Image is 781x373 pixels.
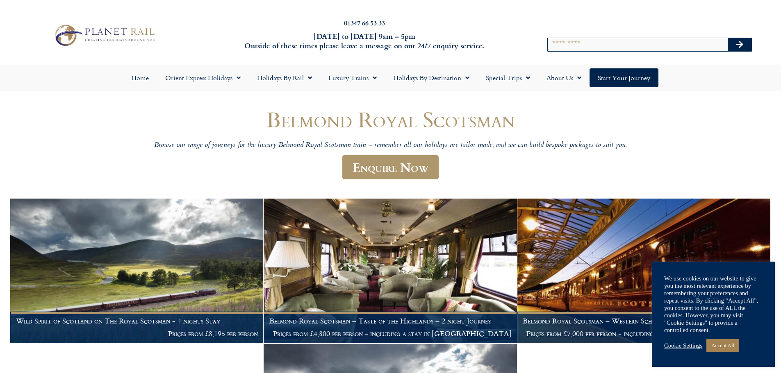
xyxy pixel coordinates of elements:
[523,317,765,325] h1: Belmond Royal Scotsman – Western Scenic Wonders – 3 night Journey
[269,330,511,338] p: Prices from £4,800 per person - including a stay in [GEOGRAPHIC_DATA]
[385,68,478,87] a: Holidays by Destination
[664,342,702,349] a: Cookie Settings
[16,317,258,325] h1: Wild Spirit of Scotland on The Royal Scotsman - 4 nights Stay
[264,199,517,344] a: Belmond Royal Scotsman – Taste of the Highlands – 2 night Journey Prices from £4,800 per person -...
[145,107,637,131] h1: Belmond Royal Scotsman
[664,275,763,334] div: We use cookies on our website to give you the most relevant experience by remembering your prefer...
[590,68,658,87] a: Start your Journey
[145,141,637,150] p: Browse our range of journeys for the luxury Belmond Royal Scotsman train – remember all our holid...
[123,68,157,87] a: Home
[344,18,385,27] a: 01347 66 53 33
[538,68,590,87] a: About Us
[249,68,320,87] a: Holidays by Rail
[210,32,519,51] h6: [DATE] to [DATE] 9am – 5pm Outside of these times please leave a message on our 24/7 enquiry serv...
[50,22,158,48] img: Planet Rail Train Holidays Logo
[706,339,739,352] a: Accept All
[320,68,385,87] a: Luxury Trains
[269,317,511,325] h1: Belmond Royal Scotsman – Taste of the Highlands – 2 night Journey
[478,68,538,87] a: Special Trips
[342,155,439,179] a: Enquire Now
[517,199,770,343] img: The Royal Scotsman Planet Rail Holidays
[16,330,258,338] p: Prices from £8,195 per person
[10,199,264,344] a: Wild Spirit of Scotland on The Royal Scotsman - 4 nights Stay Prices from £8,195 per person
[157,68,249,87] a: Orient Express Holidays
[4,68,777,87] nav: Menu
[517,199,771,344] a: Belmond Royal Scotsman – Western Scenic Wonders – 3 night Journey Prices from £7,000 per person -...
[728,38,751,51] button: Search
[523,330,765,338] p: Prices from £7,000 per person - including a stay in [GEOGRAPHIC_DATA]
